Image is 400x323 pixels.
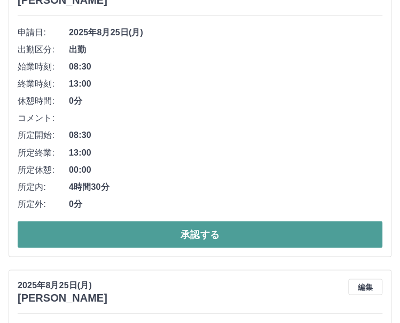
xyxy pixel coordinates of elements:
span: 08:30 [69,129,382,142]
span: 13:00 [69,146,382,159]
span: 始業時刻: [18,60,69,73]
span: 出勤区分: [18,43,69,56]
button: 編集 [348,279,382,295]
span: 08:30 [69,60,382,73]
span: 出勤 [69,43,382,56]
span: 0分 [69,197,382,210]
span: 2025年8月25日(月) [69,26,382,39]
span: 13:00 [69,78,382,90]
h3: [PERSON_NAME] [18,291,107,304]
span: 所定外: [18,197,69,210]
span: 4時間30分 [69,180,382,193]
span: 0分 [69,95,382,107]
button: 承認する [18,221,382,248]
span: 休憩時間: [18,95,69,107]
span: 申請日: [18,26,69,39]
span: コメント: [18,112,69,125]
span: 終業時刻: [18,78,69,90]
span: 所定内: [18,180,69,193]
span: 所定休憩: [18,163,69,176]
span: 所定開始: [18,129,69,142]
span: 00:00 [69,163,382,176]
span: 所定終業: [18,146,69,159]
p: 2025年8月25日(月) [18,279,107,291]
